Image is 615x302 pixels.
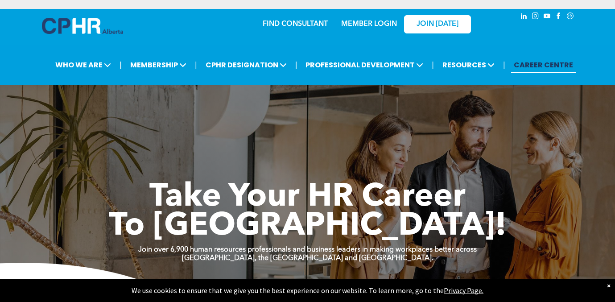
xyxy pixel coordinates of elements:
img: A blue and white logo for cp alberta [42,18,123,34]
li: | [195,56,197,74]
li: | [120,56,122,74]
a: linkedin [519,11,529,23]
a: youtube [542,11,552,23]
a: instagram [531,11,541,23]
a: Privacy Page. [444,286,483,295]
a: Social network [565,11,575,23]
li: | [295,56,297,74]
strong: [GEOGRAPHIC_DATA], the [GEOGRAPHIC_DATA] and [GEOGRAPHIC_DATA]. [182,255,433,262]
a: CAREER CENTRE [511,57,576,73]
div: Dismiss notification [607,281,611,290]
span: Take Your HR Career [149,182,466,214]
span: WHO WE ARE [53,57,114,73]
a: FIND CONSULTANT [263,21,328,28]
li: | [432,56,434,74]
strong: Join over 6,900 human resources professionals and business leaders in making workplaces better ac... [138,246,477,253]
a: JOIN [DATE] [404,15,471,33]
span: To [GEOGRAPHIC_DATA]! [109,211,507,243]
li: | [503,56,505,74]
span: PROFESSIONAL DEVELOPMENT [303,57,426,73]
span: MEMBERSHIP [128,57,189,73]
span: RESOURCES [440,57,497,73]
span: CPHR DESIGNATION [203,57,289,73]
a: facebook [554,11,564,23]
span: JOIN [DATE] [417,20,458,29]
a: MEMBER LOGIN [341,21,397,28]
